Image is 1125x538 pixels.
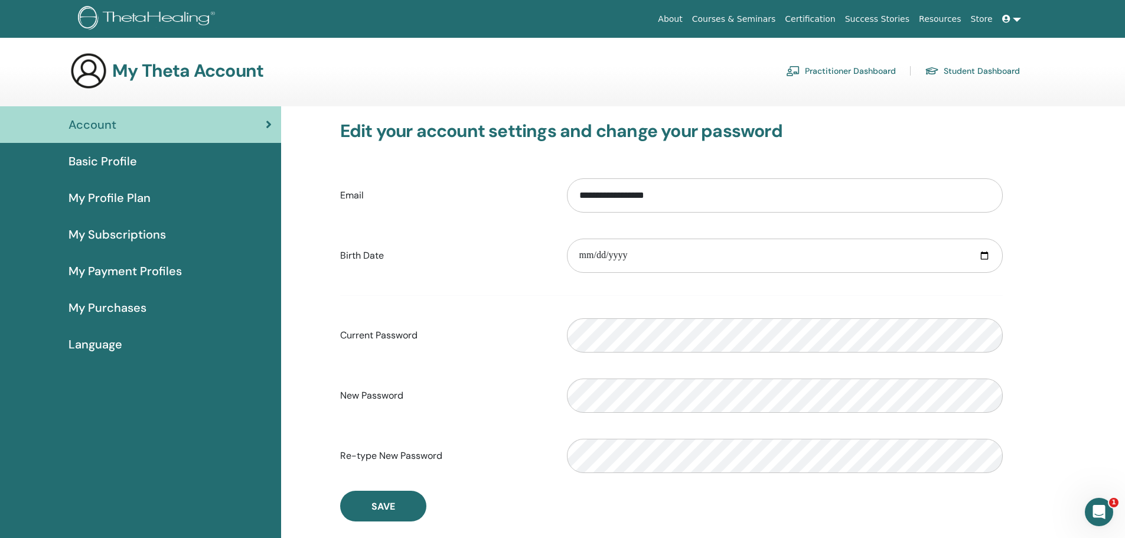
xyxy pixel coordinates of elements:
[69,299,146,317] span: My Purchases
[966,8,997,30] a: Store
[69,189,151,207] span: My Profile Plan
[331,324,558,347] label: Current Password
[780,8,840,30] a: Certification
[69,116,116,133] span: Account
[331,384,558,407] label: New Password
[371,500,395,513] span: Save
[70,52,107,90] img: generic-user-icon.jpg
[1109,498,1119,507] span: 1
[112,60,263,81] h3: My Theta Account
[69,226,166,243] span: My Subscriptions
[69,262,182,280] span: My Payment Profiles
[331,184,558,207] label: Email
[340,120,1003,142] h3: Edit your account settings and change your password
[69,152,137,170] span: Basic Profile
[340,491,426,521] button: Save
[925,66,939,76] img: graduation-cap.svg
[653,8,687,30] a: About
[786,66,800,76] img: chalkboard-teacher.svg
[331,445,558,467] label: Re-type New Password
[331,244,558,267] label: Birth Date
[78,6,219,32] img: logo.png
[925,61,1020,80] a: Student Dashboard
[786,61,896,80] a: Practitioner Dashboard
[687,8,781,30] a: Courses & Seminars
[69,335,122,353] span: Language
[914,8,966,30] a: Resources
[840,8,914,30] a: Success Stories
[1085,498,1113,526] iframe: Intercom live chat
